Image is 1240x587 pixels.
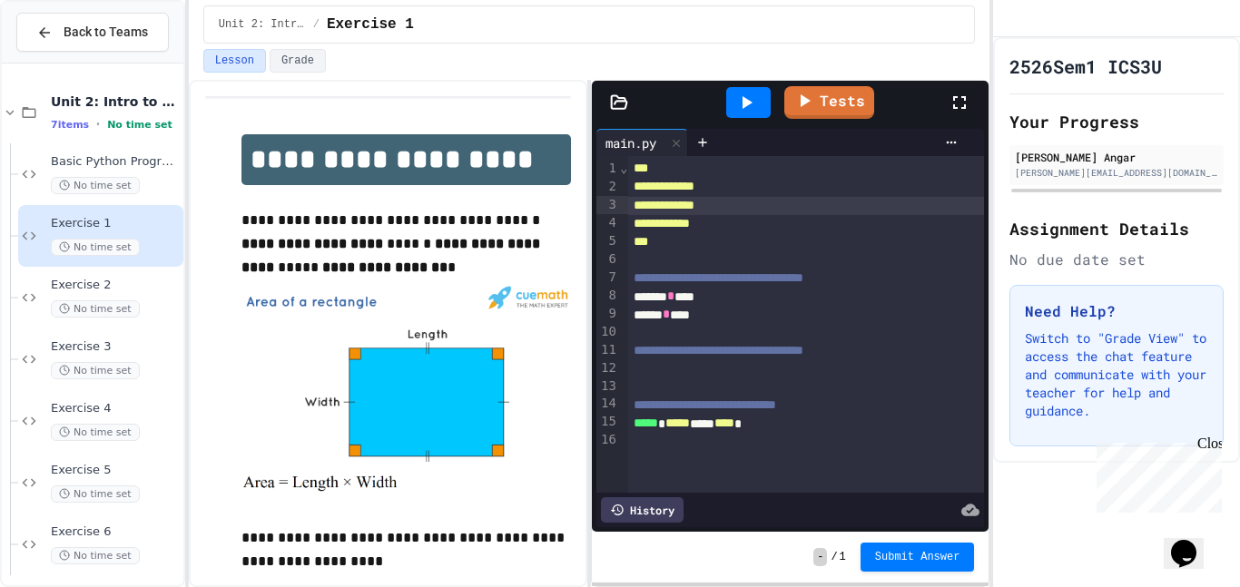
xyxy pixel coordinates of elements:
div: History [601,497,684,523]
div: 11 [596,341,619,359]
button: Back to Teams [16,13,169,52]
button: Grade [270,49,326,73]
iframe: chat widget [1089,435,1222,513]
div: 3 [596,196,619,214]
iframe: chat widget [1164,514,1222,569]
span: Submit Answer [875,550,960,564]
span: Fold line [619,161,628,175]
h1: 2526Sem1 ICS3U [1009,54,1162,79]
div: Chat with us now!Close [7,7,125,115]
button: Submit Answer [861,543,975,572]
div: 5 [596,232,619,250]
div: 8 [596,287,619,305]
div: 7 [596,269,619,287]
div: 9 [596,305,619,323]
span: Basic Python Program [51,154,180,170]
span: No time set [51,177,140,194]
span: Back to Teams [64,23,148,42]
div: 15 [596,413,619,431]
span: Exercise 6 [51,524,180,540]
span: / [831,550,837,564]
span: No time set [51,485,140,503]
div: 14 [596,395,619,413]
span: / [313,17,320,32]
span: 7 items [51,119,89,131]
div: 10 [596,323,619,341]
span: Exercise 1 [51,216,180,231]
p: Switch to "Grade View" to access the chat feature and communicate with your teacher for help and ... [1025,329,1208,420]
span: Exercise 1 [327,14,414,35]
button: Lesson [203,49,266,73]
span: Exercise 3 [51,339,180,355]
span: - [813,548,827,566]
div: [PERSON_NAME][EMAIL_ADDRESS][DOMAIN_NAME] [1015,166,1218,180]
span: No time set [51,239,140,256]
div: main.py [596,133,665,152]
span: Exercise 2 [51,278,180,293]
a: Tests [784,86,874,119]
span: No time set [51,362,140,379]
h2: Assignment Details [1009,216,1224,241]
div: 2 [596,178,619,196]
span: No time set [51,300,140,318]
div: 12 [596,359,619,377]
span: No time set [51,424,140,441]
span: 1 [840,550,846,564]
div: 1 [596,160,619,178]
div: 6 [596,250,619,269]
div: No due date set [1009,249,1224,270]
span: • [96,117,100,132]
h3: Need Help? [1025,300,1208,322]
div: [PERSON_NAME] Angar [1015,149,1218,165]
span: Exercise 4 [51,401,180,416]
div: 4 [596,214,619,232]
h2: Your Progress [1009,109,1224,134]
span: Unit 2: Intro to Programming [219,17,306,32]
span: Exercise 5 [51,463,180,478]
div: main.py [596,129,688,156]
span: No time set [107,119,172,131]
div: 16 [596,431,619,449]
span: Unit 2: Intro to Programming [51,93,180,110]
span: No time set [51,547,140,564]
div: 13 [596,377,619,396]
